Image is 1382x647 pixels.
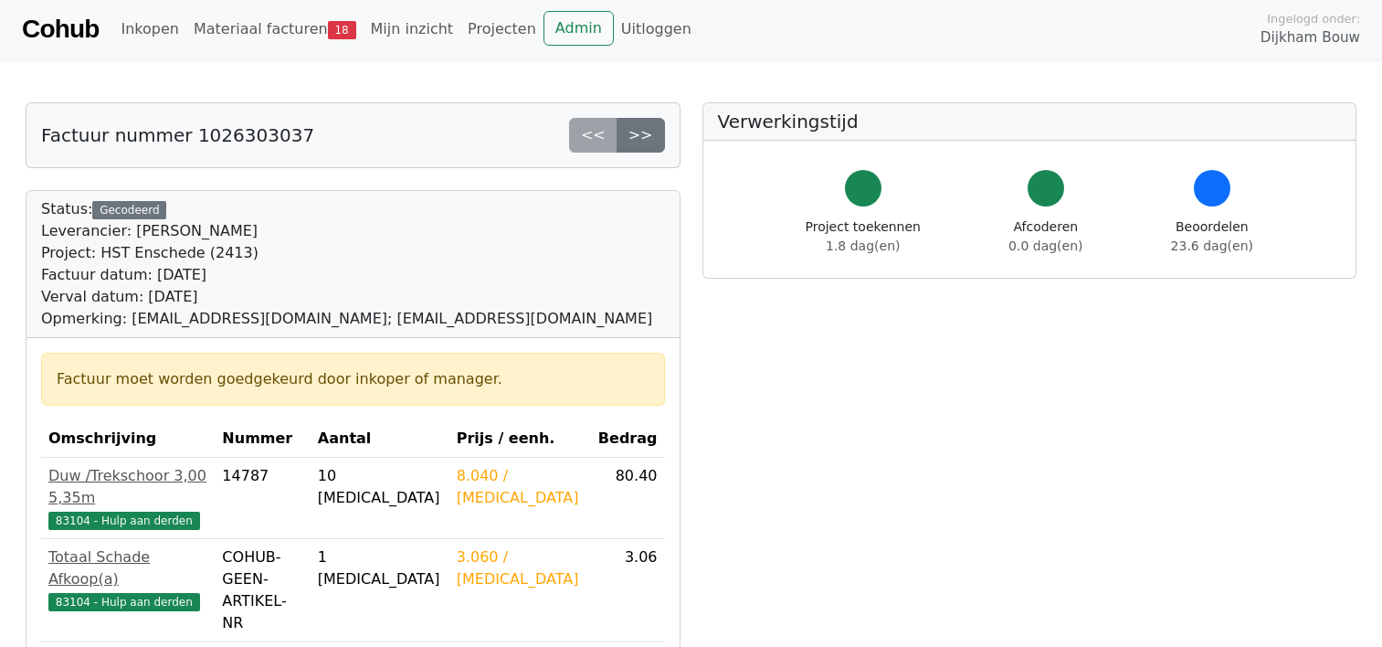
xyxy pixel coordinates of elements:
td: 80.40 [591,458,665,539]
td: 3.06 [591,539,665,642]
a: Inkopen [113,11,185,48]
a: Projecten [460,11,543,48]
th: Prijs / eenh. [449,420,591,458]
span: 18 [328,21,356,39]
td: 14787 [215,458,310,539]
div: 1 [MEDICAL_DATA] [318,546,442,590]
span: 1.8 dag(en) [826,239,900,253]
h5: Verwerkingstijd [718,111,1342,133]
div: Status: [41,198,652,330]
div: Beoordelen [1171,217,1253,256]
th: Bedrag [591,420,665,458]
th: Aantal [311,420,449,458]
div: Afcoderen [1008,217,1082,256]
span: 83104 - Hulp aan derden [48,512,200,530]
div: Factuur datum: [DATE] [41,264,652,286]
div: Totaal Schade Afkoop(a) [48,546,207,590]
div: Verval datum: [DATE] [41,286,652,308]
th: Nummer [215,420,310,458]
h5: Factuur nummer 1026303037 [41,124,314,146]
div: 3.060 / [MEDICAL_DATA] [457,546,584,590]
a: Uitloggen [614,11,699,48]
th: Omschrijving [41,420,215,458]
a: >> [617,118,665,153]
div: Gecodeerd [92,201,166,219]
div: Project: HST Enschede (2413) [41,242,652,264]
div: Factuur moet worden goedgekeurd door inkoper of manager. [57,368,649,390]
a: Duw /Trekschoor 3,00 5,35m83104 - Hulp aan derden [48,465,207,531]
a: Materiaal facturen18 [186,11,364,48]
div: Opmerking: [EMAIL_ADDRESS][DOMAIN_NAME]; [EMAIL_ADDRESS][DOMAIN_NAME] [41,308,652,330]
a: Mijn inzicht [364,11,461,48]
span: Dijkham Bouw [1261,27,1360,48]
a: Totaal Schade Afkoop(a)83104 - Hulp aan derden [48,546,207,612]
span: 83104 - Hulp aan derden [48,593,200,611]
span: 0.0 dag(en) [1008,239,1082,253]
span: Ingelogd onder: [1267,10,1360,27]
div: 8.040 / [MEDICAL_DATA] [457,465,584,509]
div: Project toekennen [806,217,921,256]
div: Duw /Trekschoor 3,00 5,35m [48,465,207,509]
div: Leverancier: [PERSON_NAME] [41,220,652,242]
a: Cohub [22,7,99,51]
td: COHUB-GEEN-ARTIKEL-NR [215,539,310,642]
div: 10 [MEDICAL_DATA] [318,465,442,509]
a: Admin [543,11,614,46]
span: 23.6 dag(en) [1171,239,1253,253]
